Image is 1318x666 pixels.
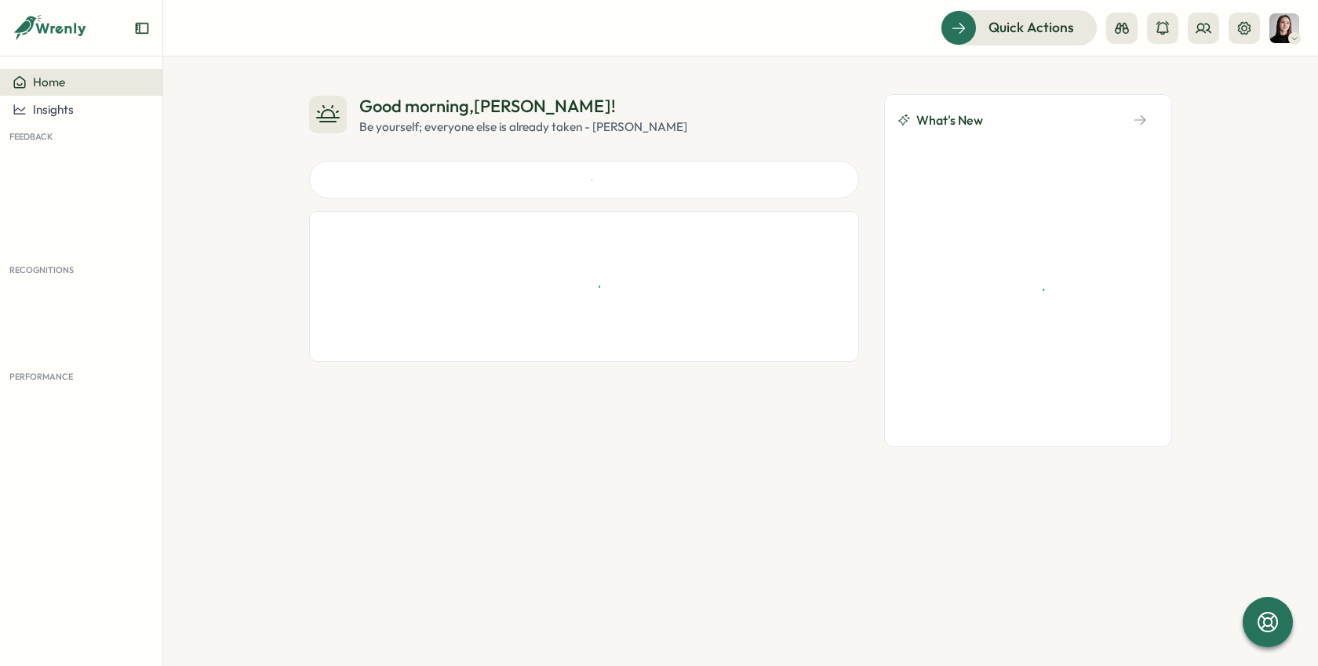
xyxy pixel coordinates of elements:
button: Expand sidebar [134,20,150,36]
div: Good morning , [PERSON_NAME] ! [359,94,687,118]
img: Elena Ladushyna [1269,13,1299,43]
span: What's New [916,111,983,130]
span: Quick Actions [988,17,1074,38]
span: Home [33,75,65,89]
div: Be yourself; everyone else is already taken - [PERSON_NAME] [359,118,687,136]
span: Insights [33,102,74,117]
button: Quick Actions [941,10,1097,45]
